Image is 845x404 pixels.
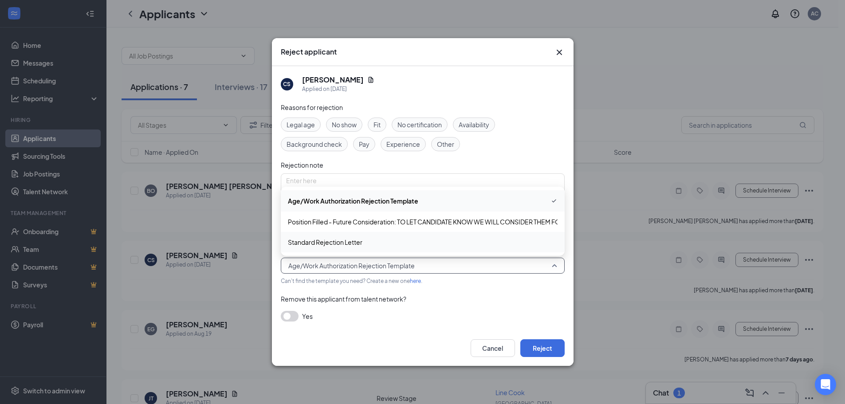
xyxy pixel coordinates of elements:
[281,103,343,111] span: Reasons for rejection
[520,339,565,357] button: Reject
[288,237,362,247] span: Standard Rejection Letter
[437,139,454,149] span: Other
[815,374,836,395] div: Open Intercom Messenger
[332,120,357,129] span: No show
[281,245,364,253] span: Choose a rejection template
[288,259,415,272] span: Age/Work Authorization Rejection Template
[288,196,418,206] span: Age/Work Authorization Rejection Template
[410,278,421,284] a: here
[459,120,489,129] span: Availability
[302,85,374,94] div: Applied on [DATE]
[281,278,422,284] span: Can't find the template you need? Create a new one .
[283,80,291,88] div: CS
[386,139,420,149] span: Experience
[397,120,442,129] span: No certification
[359,139,369,149] span: Pay
[281,161,323,169] span: Rejection note
[554,47,565,58] svg: Cross
[302,311,313,322] span: Yes
[550,196,558,206] svg: Checkmark
[367,76,374,83] svg: Document
[302,75,364,85] h5: [PERSON_NAME]
[281,47,337,57] h3: Reject applicant
[471,339,515,357] button: Cancel
[373,120,381,129] span: Fit
[554,47,565,58] button: Close
[287,120,315,129] span: Legal age
[288,217,623,227] span: Position Filled - Future Consideration: TO LET CANDIDATE KNOW WE WILL CONSIDER THEM FOR FUTURE OP...
[287,139,342,149] span: Background check
[281,295,406,303] span: Remove this applicant from talent network?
